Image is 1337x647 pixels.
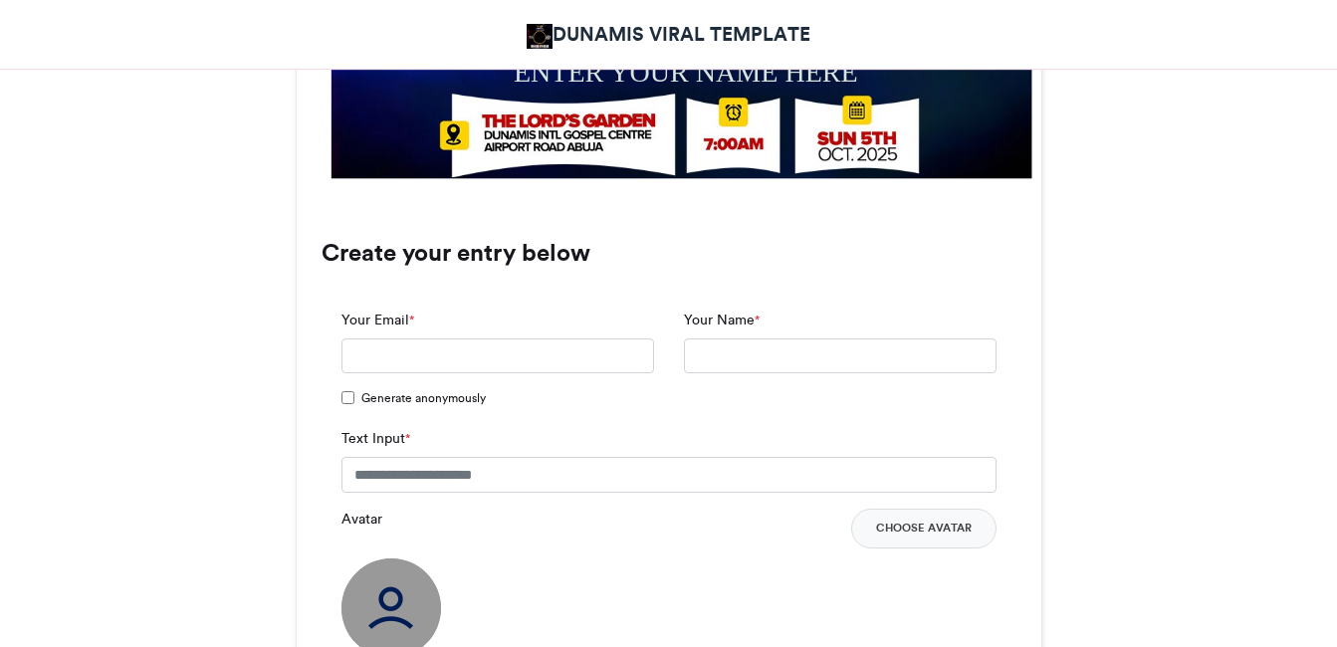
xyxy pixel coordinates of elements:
label: Your Email [341,310,414,330]
h3: Create your entry below [322,241,1016,265]
input: Generate anonymously [341,391,354,404]
label: Text Input [341,428,410,449]
span: Generate anonymously [361,389,486,407]
button: Choose Avatar [851,509,997,548]
label: Avatar [341,509,382,530]
img: DUNAMIS VIRAL TEMPLATE [527,24,554,49]
div: ENTER YOUR NAME HERE [513,53,885,92]
label: Your Name [684,310,760,330]
a: DUNAMIS VIRAL TEMPLATE [527,20,811,49]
